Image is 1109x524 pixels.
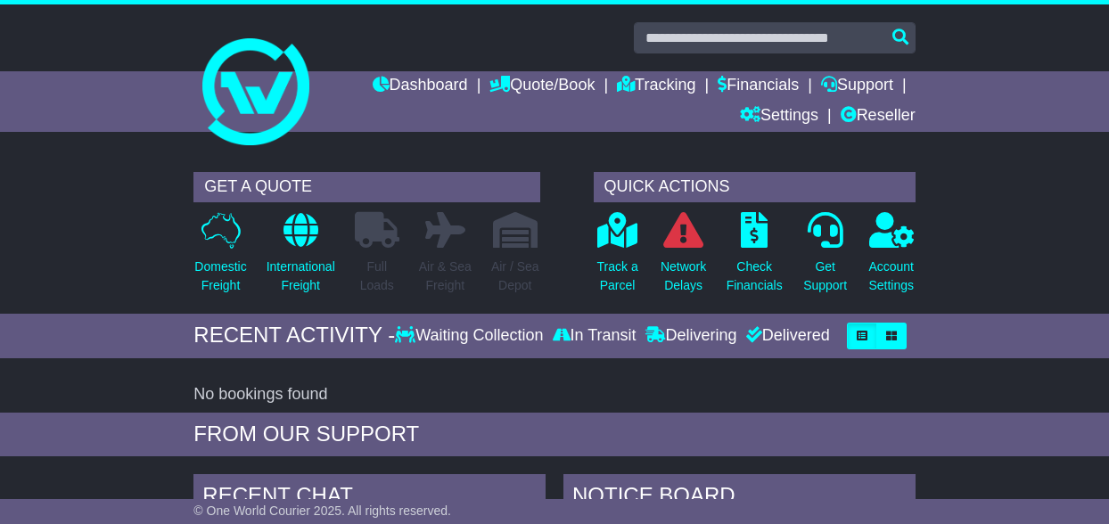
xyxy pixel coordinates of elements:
[841,102,916,132] a: Reseller
[395,326,547,346] div: Waiting Collection
[491,258,539,295] p: Air / Sea Depot
[563,474,916,522] div: NOTICE BOARD
[803,258,847,295] p: Get Support
[489,71,595,102] a: Quote/Book
[617,71,695,102] a: Tracking
[597,258,638,295] p: Track a Parcel
[373,71,468,102] a: Dashboard
[596,211,639,305] a: Track aParcel
[726,211,784,305] a: CheckFinancials
[802,211,848,305] a: GetSupport
[419,258,472,295] p: Air & Sea Freight
[660,211,707,305] a: NetworkDelays
[641,326,742,346] div: Delivering
[193,385,915,405] div: No bookings found
[868,258,914,295] p: Account Settings
[355,258,399,295] p: Full Loads
[821,71,893,102] a: Support
[194,258,246,295] p: Domestic Freight
[548,326,641,346] div: In Transit
[742,326,830,346] div: Delivered
[867,211,915,305] a: AccountSettings
[740,102,818,132] a: Settings
[661,258,706,295] p: Network Delays
[727,258,783,295] p: Check Financials
[193,474,546,522] div: RECENT CHAT
[267,258,335,295] p: International Freight
[193,172,539,202] div: GET A QUOTE
[193,422,915,447] div: FROM OUR SUPPORT
[193,504,451,518] span: © One World Courier 2025. All rights reserved.
[266,211,336,305] a: InternationalFreight
[193,211,247,305] a: DomesticFreight
[594,172,916,202] div: QUICK ACTIONS
[193,323,395,348] div: RECENT ACTIVITY -
[718,71,799,102] a: Financials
